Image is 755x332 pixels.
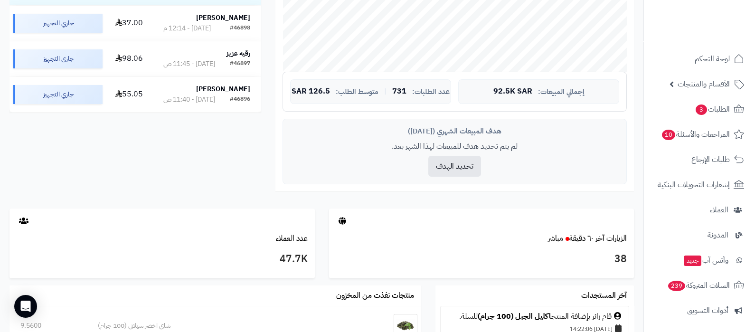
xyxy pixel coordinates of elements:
[196,13,250,23] strong: [PERSON_NAME]
[290,141,619,152] p: لم يتم تحديد هدف للمبيعات لهذا الشهر بعد.
[276,233,308,244] a: عدد العملاء
[684,256,701,266] span: جديد
[581,292,627,300] h3: آخر المستجدات
[710,203,728,217] span: العملاء
[667,280,686,292] span: 239
[650,299,749,322] a: أدوات التسويق
[26,55,33,63] img: tab_domain_overview_orange.svg
[27,15,47,23] div: v 4.0.25
[661,129,676,141] span: 10
[392,87,406,96] span: 731
[683,254,728,267] span: وآتس آب
[230,59,250,69] div: #46897
[106,41,152,76] td: 98.06
[661,128,730,141] span: المراجعات والأسئلة
[548,233,627,244] a: الزيارات آخر ٦٠ دقيقةمباشر
[13,14,103,33] div: جاري التجهيز
[538,88,585,96] span: إجمالي المبيعات:
[106,6,152,41] td: 37.00
[20,321,76,331] div: 9.5600
[196,84,250,94] strong: [PERSON_NAME]
[650,173,749,196] a: إشعارات التحويلات البنكية
[106,77,152,112] td: 55.05
[336,292,414,300] h3: منتجات نفذت من المخزون
[658,178,730,191] span: إشعارات التحويلات البنكية
[650,199,749,221] a: العملاء
[15,15,23,23] img: logo_orange.svg
[687,304,728,317] span: أدوات التسويق
[650,123,749,146] a: المراجعات والأسئلة10
[25,25,104,32] div: Domain: [DOMAIN_NAME]
[163,95,215,104] div: [DATE] - 11:40 ص
[650,47,749,70] a: لوحة التحكم
[36,56,85,62] div: Domain Overview
[292,87,330,96] span: 126.5 SAR
[336,251,627,267] h3: 38
[15,25,23,32] img: website_grey.svg
[98,321,358,331] div: شاي اخضر سيلاني (100 جرام)
[650,249,749,272] a: وآتس آبجديد
[14,295,37,318] div: Open Intercom Messenger
[695,103,730,116] span: الطلبات
[428,156,481,177] button: تحديد الهدف
[691,153,730,166] span: طلبات الإرجاع
[650,224,749,247] a: المدونة
[650,274,749,297] a: السلات المتروكة239
[708,228,728,242] span: المدونة
[13,49,103,68] div: جاري التجهيز
[384,88,387,95] span: |
[445,311,624,322] div: قام زائر بإضافة المنتج للسلة.
[695,104,708,115] span: 3
[230,95,250,104] div: #46896
[650,148,749,171] a: طلبات الإرجاع
[678,77,730,91] span: الأقسام والمنتجات
[493,87,532,96] span: 92.5K SAR
[105,56,160,62] div: Keywords by Traffic
[13,85,103,104] div: جاري التجهيز
[226,48,250,58] strong: رقيه عزيز
[17,251,308,267] h3: 47.7K
[548,233,563,244] small: مباشر
[690,7,746,27] img: logo-2.png
[163,59,215,69] div: [DATE] - 11:45 ص
[290,126,619,136] div: هدف المبيعات الشهري ([DATE])
[230,24,250,33] div: #46898
[336,88,378,96] span: متوسط الطلب:
[667,279,730,292] span: السلات المتروكة
[695,52,730,66] span: لوحة التحكم
[650,98,749,121] a: الطلبات3
[412,88,450,96] span: عدد الطلبات:
[94,55,102,63] img: tab_keywords_by_traffic_grey.svg
[478,311,551,322] a: اكليل الجبل (100 جرام)
[163,24,211,33] div: [DATE] - 12:14 م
